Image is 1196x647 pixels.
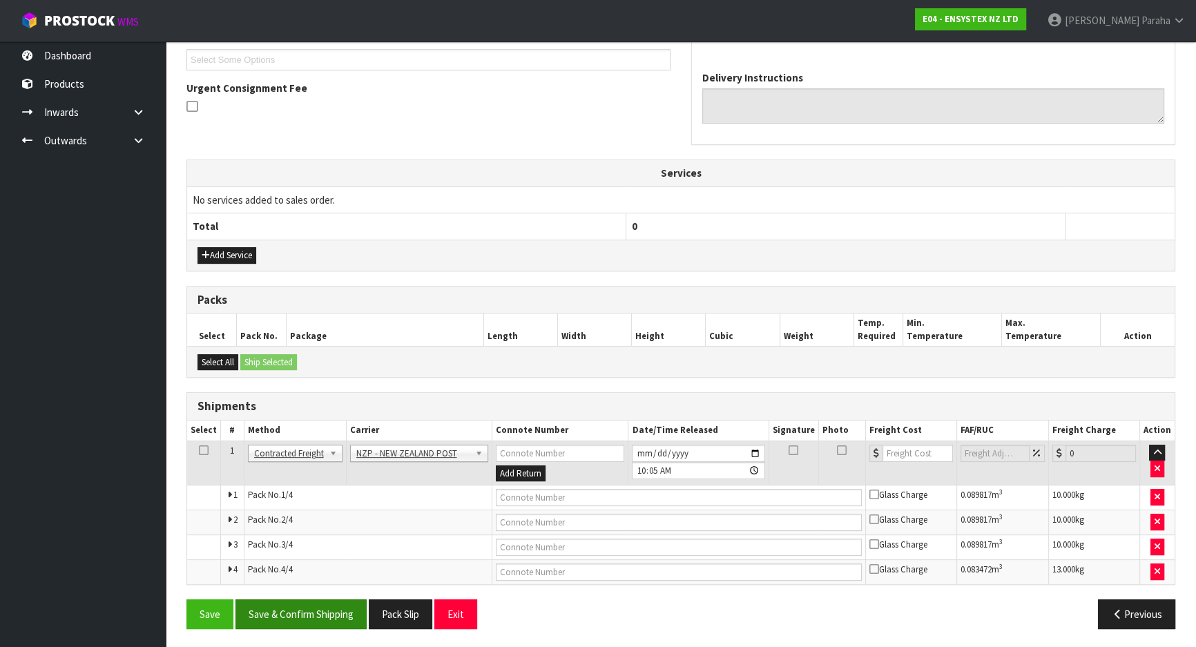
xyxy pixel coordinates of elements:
button: Add Return [496,465,546,482]
button: Select All [197,354,238,371]
th: Max. Temperature [1002,313,1101,346]
th: Connote Number [492,421,628,441]
h3: Shipments [197,400,1164,413]
th: Pack No. [237,313,287,346]
input: Connote Number [496,539,862,556]
th: Total [187,213,626,240]
span: 1 [230,445,234,456]
span: Glass Charge [869,539,927,550]
th: Select [187,421,221,441]
td: m [956,560,1049,585]
th: Height [632,313,706,346]
td: kg [1049,485,1140,510]
th: Action [1101,313,1175,346]
span: 3 [233,539,238,550]
label: Urgent Consignment Fee [186,81,307,95]
td: m [956,535,1049,560]
th: Freight Charge [1049,421,1140,441]
th: Min. Temperature [903,313,1002,346]
input: Connote Number [496,563,862,581]
th: Freight Cost [866,421,957,441]
th: # [221,421,244,441]
th: Package [286,313,483,346]
span: [PERSON_NAME] [1065,14,1139,27]
input: Connote Number [496,445,624,462]
button: Save & Confirm Shipping [235,599,367,629]
button: Exit [434,599,477,629]
input: Connote Number [496,514,862,531]
input: Freight Adjustment [961,445,1030,462]
th: Date/Time Released [628,421,769,441]
th: Action [1139,421,1175,441]
th: Select [187,313,237,346]
h3: Packs [197,293,1164,307]
span: 13.000 [1052,563,1075,575]
th: Method [244,421,346,441]
span: Glass Charge [869,514,927,525]
span: 2 [233,514,238,525]
th: Carrier [346,421,492,441]
sup: 3 [999,487,1003,496]
span: 0 [632,220,637,233]
th: FAF/RUC [956,421,1049,441]
small: WMS [117,15,139,28]
td: Pack No. [244,535,492,560]
th: Signature [769,421,818,441]
td: kg [1049,535,1140,560]
img: cube-alt.png [21,12,38,29]
span: 4 [233,563,238,575]
span: ProStock [44,12,115,30]
label: Delivery Instructions [702,70,803,85]
th: Photo [818,421,866,441]
th: Length [483,313,557,346]
span: NZP - NEW ZEALAND POST [356,445,470,462]
td: Pack No. [244,560,492,585]
span: 3/4 [281,539,293,550]
span: Glass Charge [869,563,927,575]
td: No services added to sales order. [187,186,1175,213]
span: Paraha [1141,14,1170,27]
th: Temp. Required [853,313,903,346]
button: Add Service [197,247,256,264]
button: Save [186,599,233,629]
strong: E04 - ENSYSTEX NZ LTD [923,13,1019,25]
sup: 3 [999,562,1003,571]
th: Width [557,313,631,346]
span: 0.089817 [961,514,992,525]
button: Pack Slip [369,599,432,629]
sup: 3 [999,512,1003,521]
span: Contracted Freight [254,445,324,462]
th: Weight [780,313,853,346]
span: Glass Charge [869,489,927,501]
span: 2/4 [281,514,293,525]
span: 4/4 [281,563,293,575]
td: Pack No. [244,510,492,535]
th: Cubic [706,313,780,346]
span: 10.000 [1052,489,1075,501]
span: 1/4 [281,489,293,501]
td: kg [1049,510,1140,535]
a: E04 - ENSYSTEX NZ LTD [915,8,1026,30]
input: Freight Cost [882,445,953,462]
td: m [956,485,1049,510]
span: 10.000 [1052,539,1075,550]
sup: 3 [999,537,1003,546]
button: Ship Selected [240,354,297,371]
span: 0.083472 [961,563,992,575]
span: 10.000 [1052,514,1075,525]
span: 0.089817 [961,539,992,550]
input: Connote Number [496,489,862,506]
input: Freight Charge [1065,445,1136,462]
th: Services [187,160,1175,186]
span: 0.089817 [961,489,992,501]
button: Previous [1098,599,1175,629]
td: kg [1049,560,1140,585]
span: 1 [233,489,238,501]
td: m [956,510,1049,535]
td: Pack No. [244,485,492,510]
